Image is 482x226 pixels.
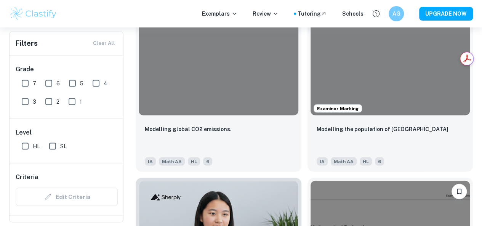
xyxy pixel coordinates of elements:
img: Clastify logo [9,6,58,21]
p: Exemplars [202,10,237,18]
span: 6 [375,157,384,165]
span: HL [188,157,200,165]
span: Math AA [331,157,357,165]
span: Math AA [159,157,185,165]
span: 1 [80,97,82,106]
span: 5 [80,79,83,87]
span: 3 [33,97,36,106]
a: Schools [342,10,364,18]
span: HL [33,142,40,150]
span: IA [145,157,156,165]
h6: Grade [16,65,118,74]
p: Modelling the population of Singapore [317,125,448,133]
span: HL [360,157,372,165]
h6: AG [392,10,401,18]
span: SL [60,142,67,150]
button: Help and Feedback [370,7,383,20]
button: AG [389,6,404,21]
h6: Level [16,128,118,137]
p: Modelling global CO2 emissions. [145,125,232,133]
h6: Criteria [16,172,38,181]
div: Criteria filters are unavailable when searching by topic [16,188,118,206]
span: Examiner Marking [314,105,362,112]
span: 6 [203,157,212,165]
a: Tutoring [298,10,327,18]
button: Bookmark [452,184,467,199]
h6: Filters [16,38,38,49]
span: 7 [33,79,36,87]
span: 2 [56,97,59,106]
span: 4 [104,79,107,87]
span: 6 [56,79,60,87]
p: Review [253,10,279,18]
span: IA [317,157,328,165]
button: UPGRADE NOW [419,7,473,21]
